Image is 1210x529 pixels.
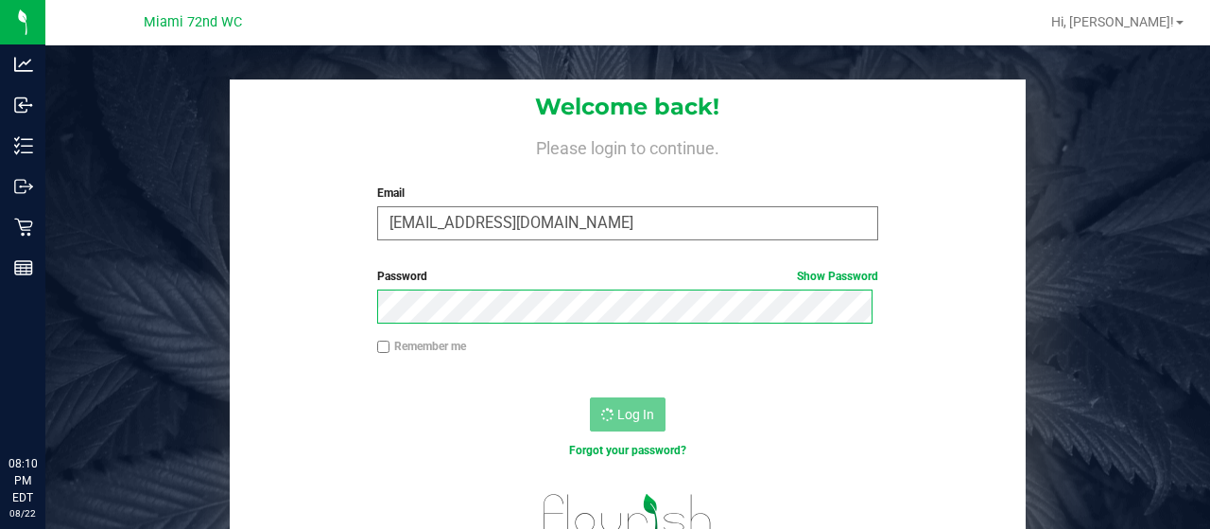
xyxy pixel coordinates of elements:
button: Log In [590,397,665,432]
inline-svg: Outbound [14,177,33,196]
a: Forgot your password? [569,444,686,457]
inline-svg: Inventory [14,136,33,155]
inline-svg: Retail [14,218,33,237]
span: Log In [617,407,654,422]
p: 08:10 PM EDT [9,455,37,506]
h1: Welcome back! [230,95,1025,119]
inline-svg: Inbound [14,96,33,115]
label: Email [377,185,879,202]
a: Show Password [797,270,878,283]
inline-svg: Reports [14,258,33,277]
span: Miami 72nd WC [144,14,242,30]
input: Remember me [377,341,390,354]
label: Remember me [377,338,466,355]
span: Hi, [PERSON_NAME]! [1051,14,1174,29]
p: 08/22 [9,506,37,520]
span: Password [377,270,427,283]
inline-svg: Analytics [14,55,33,74]
h4: Please login to continue. [230,135,1025,158]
